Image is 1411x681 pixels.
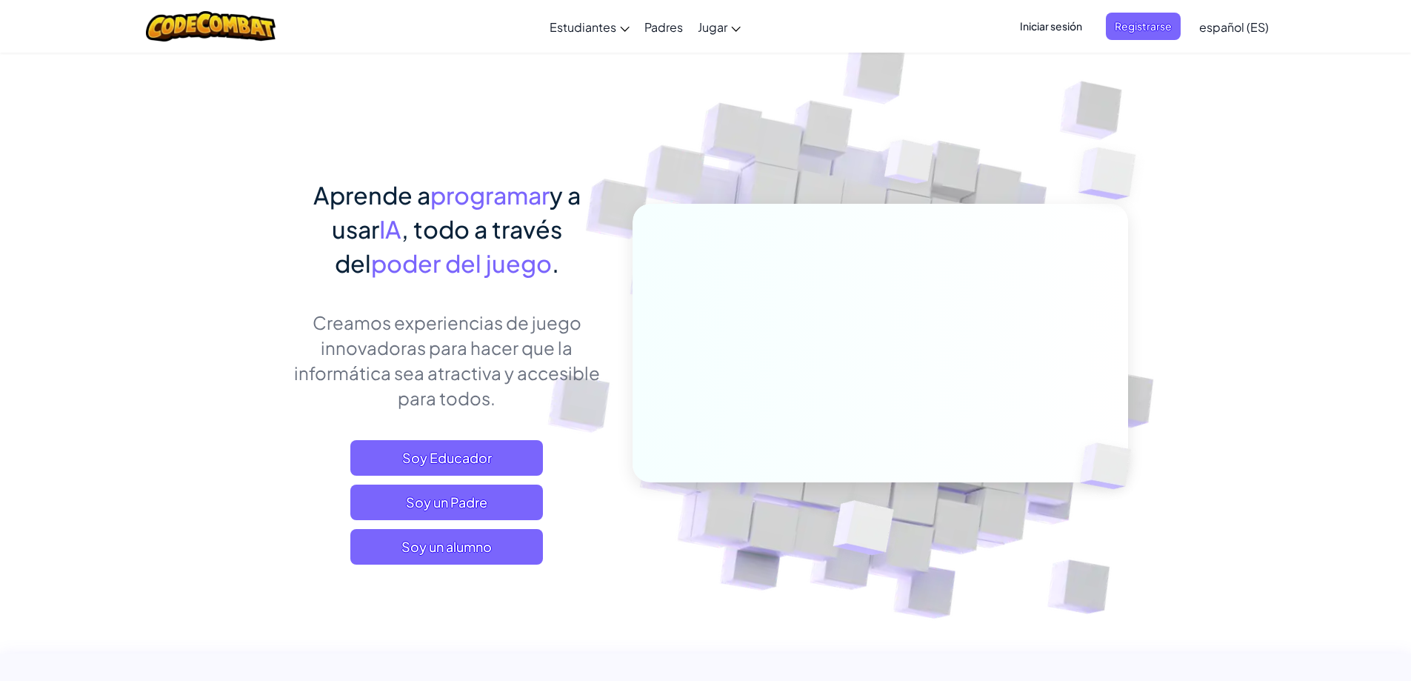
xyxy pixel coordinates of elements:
span: Jugar [698,19,727,35]
span: IA [379,214,401,244]
span: programar [430,180,550,210]
span: . [552,248,559,278]
img: Overlap cubes [856,110,963,221]
a: Estudiantes [542,7,637,47]
span: Estudiantes [550,19,616,35]
a: español (ES) [1192,7,1276,47]
span: Aprende a [313,180,430,210]
button: Iniciar sesión [1011,13,1091,40]
img: Overlap cubes [1055,412,1166,520]
img: Overlap cubes [1049,111,1177,236]
a: Jugar [690,7,748,47]
button: Soy un alumno [350,529,543,565]
button: Registrarse [1106,13,1181,40]
span: español (ES) [1199,19,1269,35]
a: Soy un Padre [350,485,543,520]
img: Overlap cubes [796,469,929,592]
span: , todo a través del [335,214,562,278]
img: CodeCombat logo [146,11,276,41]
span: poder del juego [371,248,552,278]
a: Padres [637,7,690,47]
a: Soy Educador [350,440,543,476]
p: Creamos experiencias de juego innovadoras para hacer que la informática sea atractiva y accesible... [284,310,610,411]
